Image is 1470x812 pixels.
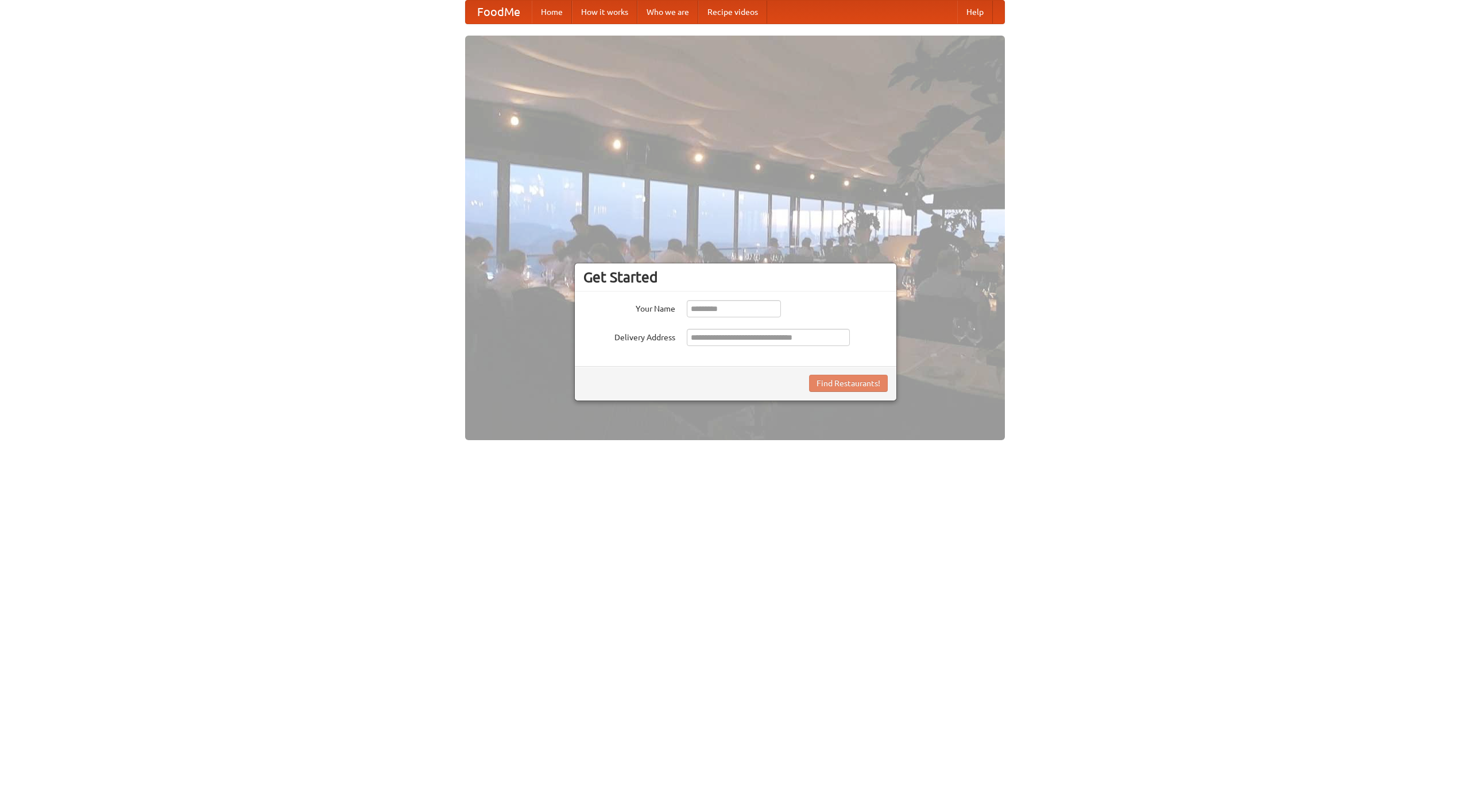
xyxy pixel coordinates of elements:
a: Who we are [637,1,698,24]
a: Help [957,1,993,24]
a: How it works [572,1,637,24]
label: Delivery Address [583,329,675,343]
a: Home [532,1,572,24]
a: FoodMe [466,1,532,24]
a: Recipe videos [698,1,767,24]
button: Find Restaurants! [809,375,888,392]
label: Your Name [583,300,675,314]
h3: Get Started [583,269,888,286]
